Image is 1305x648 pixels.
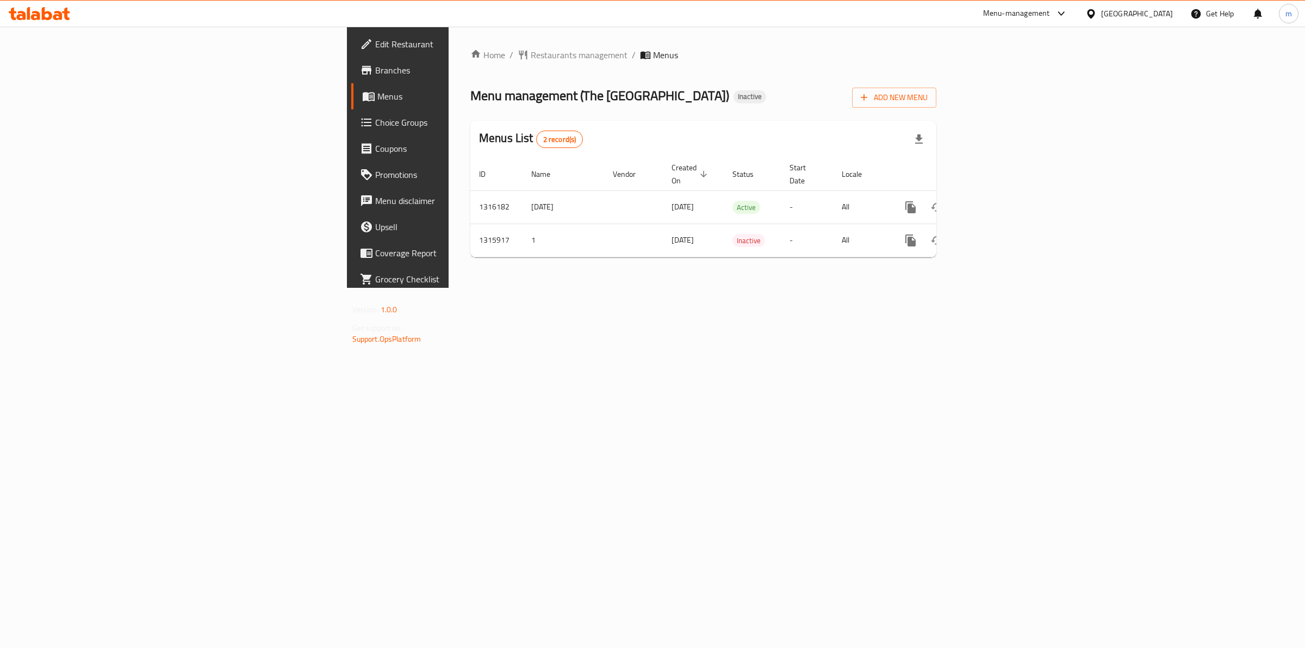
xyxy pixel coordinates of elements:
[732,234,765,247] span: Inactive
[734,92,766,101] span: Inactive
[351,266,565,292] a: Grocery Checklist
[732,201,760,214] span: Active
[613,168,650,181] span: Vendor
[351,240,565,266] a: Coverage Report
[924,194,950,220] button: Change Status
[653,48,678,61] span: Menus
[375,220,556,233] span: Upsell
[375,64,556,77] span: Branches
[1101,8,1173,20] div: [GEOGRAPHIC_DATA]
[351,188,565,214] a: Menu disclaimer
[377,90,556,103] span: Menus
[672,161,711,187] span: Created On
[351,135,565,162] a: Coupons
[983,7,1050,20] div: Menu-management
[352,332,421,346] a: Support.OpsPlatform
[351,162,565,188] a: Promotions
[351,83,565,109] a: Menus
[375,116,556,129] span: Choice Groups
[889,158,1011,191] th: Actions
[861,91,928,104] span: Add New Menu
[898,194,924,220] button: more
[833,190,889,224] td: All
[781,190,833,224] td: -
[351,57,565,83] a: Branches
[375,38,556,51] span: Edit Restaurant
[375,273,556,286] span: Grocery Checklist
[672,200,694,214] span: [DATE]
[790,161,820,187] span: Start Date
[531,168,564,181] span: Name
[352,321,402,335] span: Get support on:
[842,168,876,181] span: Locale
[479,130,583,148] h2: Menus List
[732,168,768,181] span: Status
[375,246,556,260] span: Coverage Report
[351,214,565,240] a: Upsell
[781,224,833,257] td: -
[1285,8,1292,20] span: m
[833,224,889,257] td: All
[479,168,500,181] span: ID
[924,227,950,254] button: Change Status
[375,142,556,155] span: Coupons
[537,134,583,145] span: 2 record(s)
[531,48,627,61] span: Restaurants management
[375,194,556,207] span: Menu disclaimer
[351,31,565,57] a: Edit Restaurant
[375,168,556,181] span: Promotions
[352,303,379,317] span: Version:
[898,227,924,254] button: more
[518,48,627,61] a: Restaurants management
[381,303,397,317] span: 1.0.0
[632,48,636,61] li: /
[470,83,729,108] span: Menu management ( The [GEOGRAPHIC_DATA] )
[536,131,583,148] div: Total records count
[852,88,936,108] button: Add New Menu
[734,90,766,103] div: Inactive
[351,109,565,135] a: Choice Groups
[672,233,694,247] span: [DATE]
[470,158,1011,257] table: enhanced table
[470,48,936,61] nav: breadcrumb
[906,126,932,152] div: Export file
